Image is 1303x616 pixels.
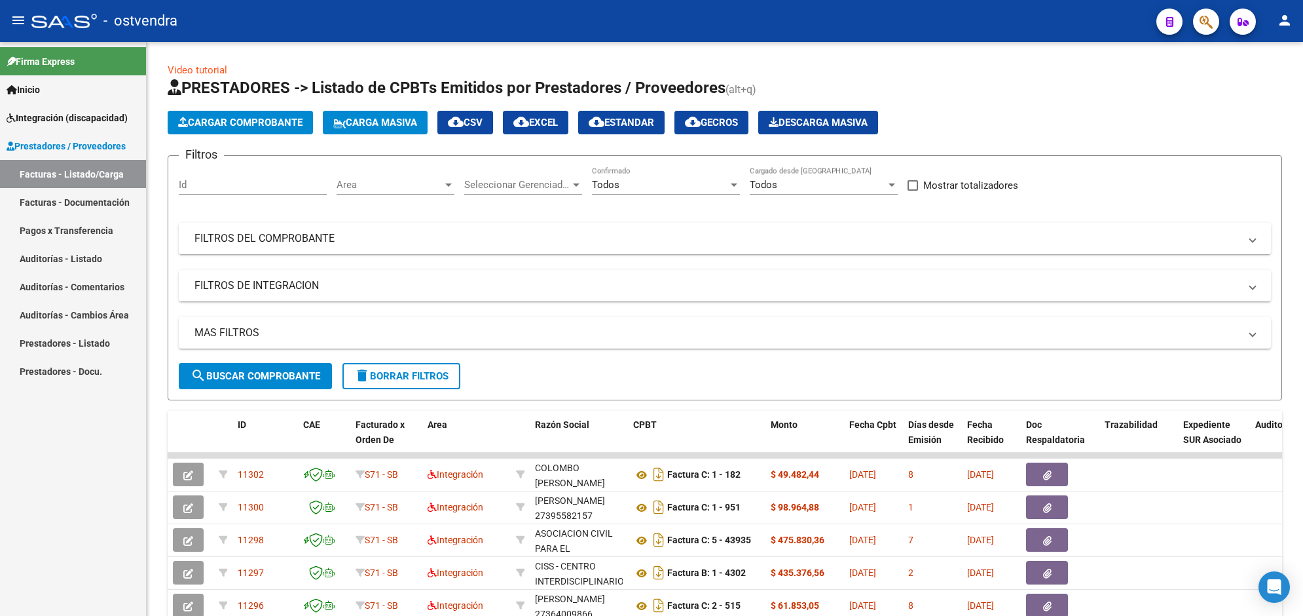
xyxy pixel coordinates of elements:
[771,502,819,512] strong: $ 98.964,88
[771,535,824,545] strong: $ 475.830,36
[967,469,994,480] span: [DATE]
[769,117,868,128] span: Descarga Masiva
[908,535,913,545] span: 7
[365,600,398,611] span: S71 - SB
[1183,419,1241,445] span: Expediente SUR Asociado
[428,419,447,430] span: Area
[967,502,994,512] span: [DATE]
[179,223,1271,254] mat-expansion-panel-header: FILTROS DEL COMPROBANTE
[589,114,604,130] mat-icon: cloud_download
[238,502,264,512] span: 11300
[513,114,529,130] mat-icon: cloud_download
[633,419,657,430] span: CPBT
[628,411,765,469] datatable-header-cell: CPBT
[1258,571,1290,603] div: Open Intercom Messenger
[179,270,1271,301] mat-expansion-panel-header: FILTROS DE INTEGRACION
[771,600,819,611] strong: $ 61.853,05
[667,470,741,480] strong: Factura C: 1 - 182
[903,411,962,469] datatable-header-cell: Días desde Emisión
[535,592,605,607] div: [PERSON_NAME]
[179,363,332,389] button: Buscar Comprobante
[191,368,206,383] mat-icon: search
[1277,12,1293,28] mat-icon: person
[962,411,1021,469] datatable-header-cell: Fecha Recibido
[758,111,878,134] app-download-masive: Descarga masiva de comprobantes (adjuntos)
[365,568,398,578] span: S71 - SB
[535,461,623,491] div: COLOMBO [PERSON_NAME]
[303,419,320,430] span: CAE
[428,535,483,545] span: Integración
[725,83,756,96] span: (alt+q)
[103,7,177,35] span: - ostvendra
[365,469,398,480] span: S71 - SB
[194,231,1239,246] mat-panel-title: FILTROS DEL COMPROBANTE
[765,411,844,469] datatable-header-cell: Monto
[849,568,876,578] span: [DATE]
[428,469,483,480] span: Integración
[535,526,623,616] div: ASOCIACION CIVIL PARA EL DESARROLLO DE LA EDUCACION ESPECIAL Y LA INTEGRACION ADEEI
[923,178,1018,193] span: Mostrar totalizadores
[771,568,824,578] strong: $ 435.376,56
[178,117,303,128] span: Cargar Comprobante
[1105,419,1158,430] span: Trazabilidad
[238,600,264,611] span: 11296
[191,370,320,382] span: Buscar Comprobante
[967,419,1004,445] span: Fecha Recibido
[530,411,628,469] datatable-header-cell: Razón Social
[10,12,26,28] mat-icon: menu
[967,600,994,611] span: [DATE]
[1099,411,1178,469] datatable-header-cell: Trazabilidad
[168,79,725,97] span: PRESTADORES -> Listado de CPBTs Emitidos por Prestadores / Proveedores
[428,502,483,512] span: Integración
[168,64,227,76] a: Video tutorial
[535,559,623,587] div: 30715974378
[337,179,443,191] span: Area
[238,535,264,545] span: 11298
[667,503,741,513] strong: Factura C: 1 - 951
[350,411,422,469] datatable-header-cell: Facturado x Orden De
[448,114,464,130] mat-icon: cloud_download
[333,117,417,128] span: Carga Masiva
[849,600,876,611] span: [DATE]
[771,419,798,430] span: Monto
[592,179,619,191] span: Todos
[535,493,623,521] div: 27395582157
[535,493,605,509] div: [PERSON_NAME]
[365,502,398,512] span: S71 - SB
[365,535,398,545] span: S71 - SB
[771,469,819,480] strong: $ 49.482,44
[232,411,298,469] datatable-header-cell: ID
[194,326,1239,340] mat-panel-title: MAS FILTROS
[464,179,570,191] span: Seleccionar Gerenciador
[650,529,667,550] i: Descargar documento
[535,526,623,554] div: 30697586942
[194,279,1239,293] mat-panel-title: FILTROS DE INTEGRACION
[650,562,667,583] i: Descargar documento
[908,600,913,611] span: 8
[908,502,913,512] span: 1
[685,114,701,130] mat-icon: cloud_download
[513,117,558,128] span: EXCEL
[844,411,903,469] datatable-header-cell: Fecha Cpbt
[238,469,264,480] span: 11302
[7,54,75,69] span: Firma Express
[849,535,876,545] span: [DATE]
[967,568,994,578] span: [DATE]
[908,568,913,578] span: 2
[758,111,878,134] button: Descarga Masiva
[354,370,449,382] span: Borrar Filtros
[448,117,483,128] span: CSV
[908,419,954,445] span: Días desde Emisión
[238,568,264,578] span: 11297
[356,419,405,445] span: Facturado x Orden De
[354,368,370,383] mat-icon: delete
[168,111,313,134] button: Cargar Comprobante
[7,139,126,153] span: Prestadores / Proveedores
[179,317,1271,349] mat-expansion-panel-header: MAS FILTROS
[685,117,738,128] span: Gecros
[7,111,128,125] span: Integración (discapacidad)
[428,600,483,611] span: Integración
[578,111,665,134] button: Estandar
[428,568,483,578] span: Integración
[535,419,589,430] span: Razón Social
